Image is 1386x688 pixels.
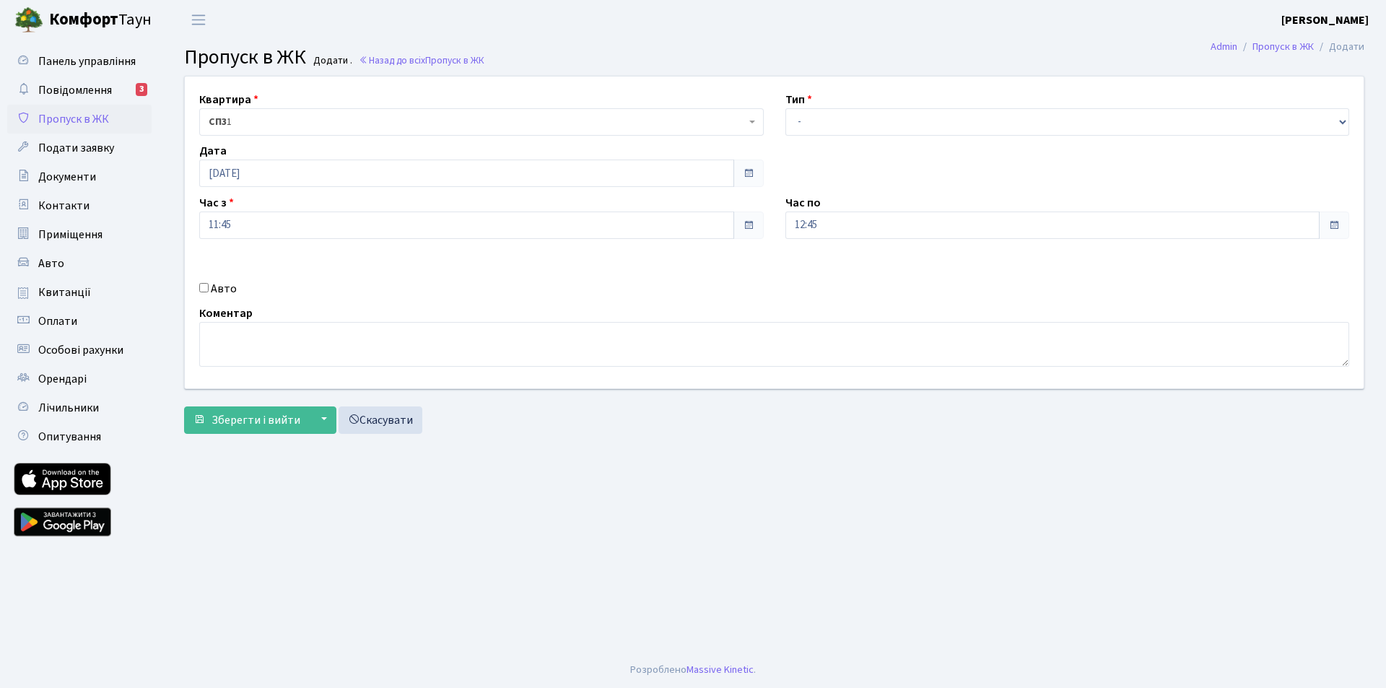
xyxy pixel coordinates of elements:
[38,284,91,300] span: Квитанції
[1314,39,1364,55] li: Додати
[212,412,300,428] span: Зберегти і вийти
[38,140,114,156] span: Подати заявку
[339,406,422,434] a: Скасувати
[7,220,152,249] a: Приміщення
[7,249,152,278] a: Авто
[211,280,237,297] label: Авто
[7,278,152,307] a: Квитанції
[7,162,152,191] a: Документи
[7,336,152,365] a: Особові рахунки
[785,194,821,212] label: Час по
[38,400,99,416] span: Лічильники
[785,91,812,108] label: Тип
[180,8,217,32] button: Переключити навігацію
[38,429,101,445] span: Опитування
[38,82,112,98] span: Повідомлення
[310,55,352,67] small: Додати .
[38,111,109,127] span: Пропуск в ЖК
[199,91,258,108] label: Квартира
[209,115,227,129] b: СП3
[199,305,253,322] label: Коментар
[7,365,152,393] a: Орендарі
[38,227,103,243] span: Приміщення
[199,194,234,212] label: Час з
[7,422,152,451] a: Опитування
[630,662,756,678] div: Розроблено .
[209,115,746,129] span: <b>СП3</b>&nbsp;&nbsp;&nbsp;1
[199,142,227,160] label: Дата
[49,8,118,31] b: Комфорт
[7,47,152,76] a: Панель управління
[1189,32,1386,62] nav: breadcrumb
[38,169,96,185] span: Документи
[1281,12,1369,29] a: [PERSON_NAME]
[38,198,90,214] span: Контакти
[359,53,484,67] a: Назад до всіхПропуск в ЖК
[425,53,484,67] span: Пропуск в ЖК
[38,313,77,329] span: Оплати
[184,43,306,71] span: Пропуск в ЖК
[38,342,123,358] span: Особові рахунки
[687,662,754,677] a: Massive Kinetic
[7,134,152,162] a: Подати заявку
[1281,12,1369,28] b: [PERSON_NAME]
[1211,39,1237,54] a: Admin
[7,393,152,422] a: Лічильники
[7,191,152,220] a: Контакти
[7,307,152,336] a: Оплати
[184,406,310,434] button: Зберегти і вийти
[199,108,764,136] span: <b>СП3</b>&nbsp;&nbsp;&nbsp;1
[7,76,152,105] a: Повідомлення3
[1252,39,1314,54] a: Пропуск в ЖК
[7,105,152,134] a: Пропуск в ЖК
[38,53,136,69] span: Панель управління
[38,371,87,387] span: Орендарі
[38,256,64,271] span: Авто
[136,83,147,96] div: 3
[14,6,43,35] img: logo.png
[49,8,152,32] span: Таун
